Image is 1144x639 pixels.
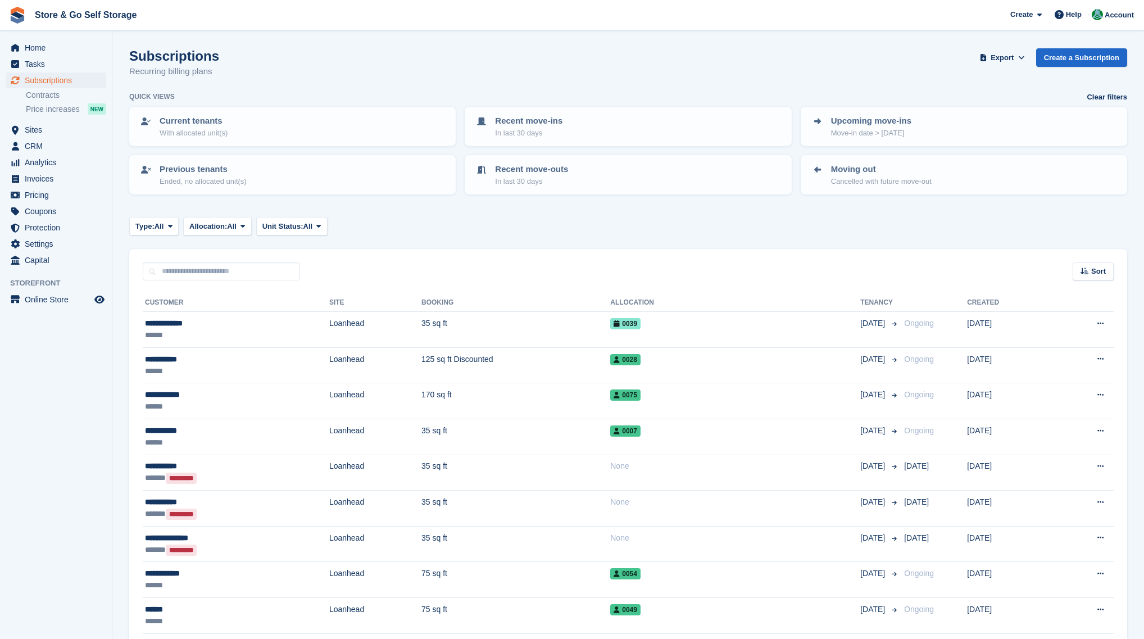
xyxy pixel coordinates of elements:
[495,176,568,187] p: In last 30 days
[860,354,887,365] span: [DATE]
[421,526,610,562] td: 35 sq ft
[967,294,1051,312] th: Created
[6,203,106,219] a: menu
[25,236,92,252] span: Settings
[610,568,641,579] span: 0054
[256,217,328,235] button: Unit Status: All
[967,455,1051,491] td: [DATE]
[831,115,911,128] p: Upcoming move-ins
[860,294,900,312] th: Tenancy
[860,532,887,544] span: [DATE]
[802,108,1126,145] a: Upcoming move-ins Move-in date > [DATE]
[143,294,329,312] th: Customer
[160,115,228,128] p: Current tenants
[25,203,92,219] span: Coupons
[967,597,1051,633] td: [DATE]
[25,72,92,88] span: Subscriptions
[135,221,155,232] span: Type:
[421,419,610,455] td: 35 sq ft
[25,252,92,268] span: Capital
[967,562,1051,598] td: [DATE]
[329,491,421,527] td: Loanhead
[967,526,1051,562] td: [DATE]
[610,318,641,329] span: 0039
[227,221,237,232] span: All
[129,217,179,235] button: Type: All
[610,460,860,472] div: None
[978,48,1027,67] button: Export
[329,294,421,312] th: Site
[25,171,92,187] span: Invoices
[967,347,1051,383] td: [DATE]
[9,7,26,24] img: stora-icon-8386f47178a22dfd0bd8f6a31ec36ba5ce8667c1dd55bd0f319d3a0aa187defe.svg
[860,389,887,401] span: [DATE]
[831,163,932,176] p: Moving out
[189,221,227,232] span: Allocation:
[860,496,887,508] span: [DATE]
[6,252,106,268] a: menu
[904,497,929,506] span: [DATE]
[831,128,911,139] p: Move-in date > [DATE]
[991,52,1014,64] span: Export
[904,319,934,328] span: Ongoing
[904,605,934,614] span: Ongoing
[155,221,164,232] span: All
[88,103,106,115] div: NEW
[421,312,610,348] td: 35 sq ft
[466,156,790,193] a: Recent move-outs In last 30 days
[495,163,568,176] p: Recent move-outs
[466,108,790,145] a: Recent move-ins In last 30 days
[329,383,421,419] td: Loanhead
[6,187,106,203] a: menu
[6,155,106,170] a: menu
[25,292,92,307] span: Online Store
[129,48,219,64] h1: Subscriptions
[160,176,247,187] p: Ended, no allocated unit(s)
[967,419,1051,455] td: [DATE]
[904,461,929,470] span: [DATE]
[1105,10,1134,21] span: Account
[610,294,860,312] th: Allocation
[329,597,421,633] td: Loanhead
[329,347,421,383] td: Loanhead
[329,455,421,491] td: Loanhead
[495,115,562,128] p: Recent move-ins
[30,6,141,24] a: Store & Go Self Storage
[25,122,92,138] span: Sites
[329,562,421,598] td: Loanhead
[421,383,610,419] td: 170 sq ft
[1092,9,1103,20] img: Adeel Hussain
[1036,48,1127,67] a: Create a Subscription
[130,156,455,193] a: Previous tenants Ended, no allocated unit(s)
[25,56,92,72] span: Tasks
[26,90,106,101] a: Contracts
[25,187,92,203] span: Pricing
[904,569,934,578] span: Ongoing
[610,389,641,401] span: 0075
[610,496,860,508] div: None
[1066,9,1082,20] span: Help
[610,425,641,437] span: 0007
[421,562,610,598] td: 75 sq ft
[160,163,247,176] p: Previous tenants
[160,128,228,139] p: With allocated unit(s)
[495,128,562,139] p: In last 30 days
[802,156,1126,193] a: Moving out Cancelled with future move-out
[329,419,421,455] td: Loanhead
[904,390,934,399] span: Ongoing
[421,455,610,491] td: 35 sq ft
[183,217,252,235] button: Allocation: All
[130,108,455,145] a: Current tenants With allocated unit(s)
[6,171,106,187] a: menu
[329,312,421,348] td: Loanhead
[129,65,219,78] p: Recurring billing plans
[93,293,106,306] a: Preview store
[6,138,106,154] a: menu
[904,533,929,542] span: [DATE]
[6,72,106,88] a: menu
[1091,266,1106,277] span: Sort
[10,278,112,289] span: Storefront
[25,155,92,170] span: Analytics
[904,426,934,435] span: Ongoing
[6,292,106,307] a: menu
